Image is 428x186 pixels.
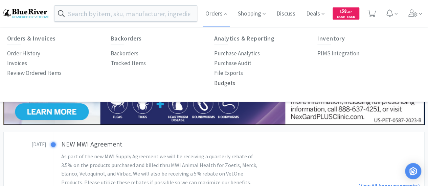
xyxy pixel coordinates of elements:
span: . 37 [347,9,352,14]
h3: NEW MWI Agreement [61,139,284,150]
a: PIMS Integration [317,49,359,58]
a: Budgets [214,78,235,88]
h3: [DATE] [4,139,46,149]
h6: Inventory [317,35,421,42]
input: Search by item, sku, manufacturer, ingredient, size... [54,6,197,21]
a: Invoices [7,58,27,68]
a: Order History [7,49,40,58]
p: PIMS Integration [317,49,359,58]
span: $ [340,9,341,14]
span: Cash Back [337,15,355,20]
p: Purchase Analytics [214,49,260,58]
a: Backorders [111,49,138,58]
a: Purchase Audit [214,58,251,68]
a: Discuss [274,11,298,17]
p: Review Ordered Items [7,69,62,78]
a: Purchase Analytics [214,49,260,58]
a: $58.37Cash Back [333,4,359,23]
a: Review Ordered Items [7,68,62,78]
p: Order History [7,49,40,58]
span: 58 [340,8,352,14]
img: b17b0d86f29542b49a2f66beb9ff811a.png [3,9,49,18]
div: Open Intercom Messenger [405,163,421,179]
h6: Orders & Invoices [7,35,111,42]
p: Backorders [111,49,138,58]
p: File Exports [214,69,243,78]
h6: Backorders [111,35,214,42]
a: File Exports [214,68,243,78]
a: Tracked Items [111,58,146,68]
h6: Analytics & Reporting [214,35,318,42]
